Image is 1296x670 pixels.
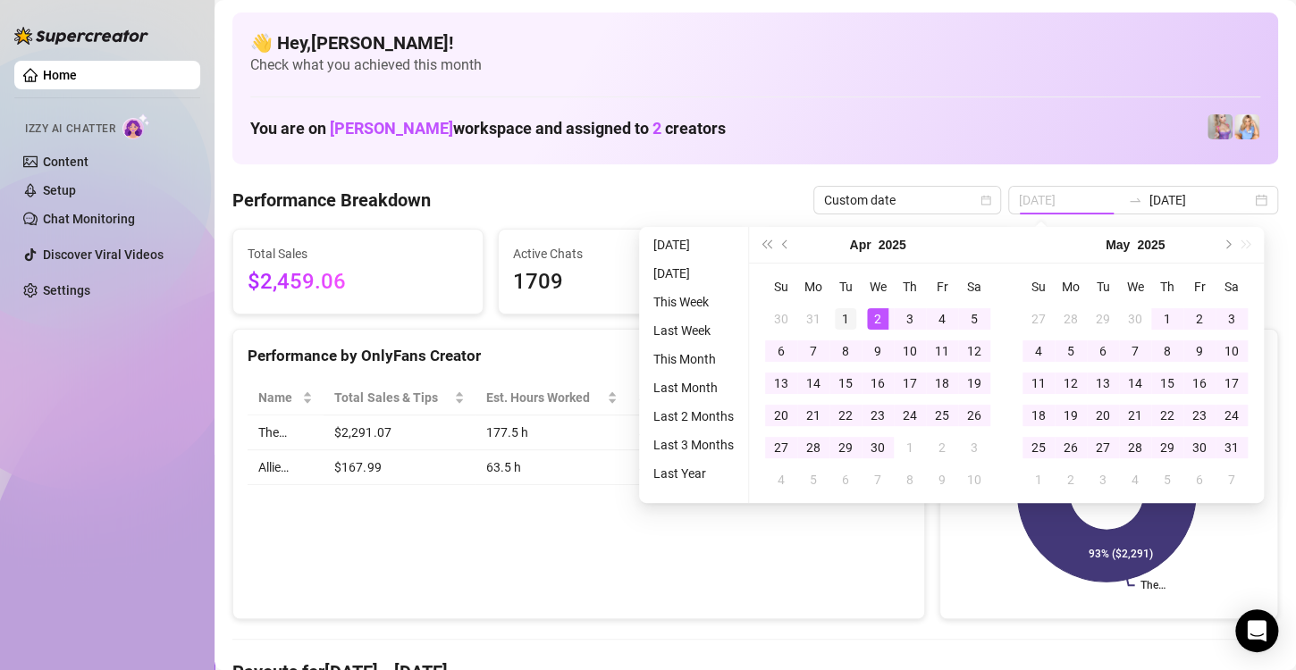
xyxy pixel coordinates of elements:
[1087,367,1119,399] td: 2025-05-13
[248,344,910,368] div: Performance by OnlyFans Creator
[250,55,1260,75] span: Check what you achieved this month
[1216,367,1248,399] td: 2025-05-17
[776,227,795,263] button: Previous month (PageUp)
[1183,431,1216,464] td: 2025-05-30
[1149,190,1251,210] input: End date
[765,431,797,464] td: 2025-04-27
[765,399,797,431] td: 2025-04-20
[1189,437,1210,458] div: 30
[1092,373,1114,394] div: 13
[646,434,741,456] li: Last 3 Months
[1221,340,1242,362] div: 10
[646,263,741,284] li: [DATE]
[513,244,734,264] span: Active Chats
[1151,335,1183,367] td: 2025-05-08
[1151,303,1183,335] td: 2025-05-01
[1216,271,1248,303] th: Sa
[1055,303,1087,335] td: 2025-04-28
[835,373,856,394] div: 15
[1183,335,1216,367] td: 2025-05-09
[964,308,985,330] div: 5
[803,308,824,330] div: 31
[1055,399,1087,431] td: 2025-05-19
[1128,193,1142,207] span: to
[829,271,862,303] th: Tu
[628,415,744,450] td: $12.91
[931,437,953,458] div: 2
[1092,405,1114,426] div: 20
[122,113,150,139] img: AI Chatter
[1119,431,1151,464] td: 2025-05-28
[475,415,628,450] td: 177.5 h
[1157,405,1178,426] div: 22
[765,464,797,496] td: 2025-05-04
[334,388,450,407] span: Total Sales & Tips
[486,388,603,407] div: Est. Hours Worked
[646,406,741,427] li: Last 2 Months
[1183,303,1216,335] td: 2025-05-02
[899,308,921,330] div: 3
[1221,373,1242,394] div: 17
[646,463,741,484] li: Last Year
[770,340,792,362] div: 6
[1234,114,1259,139] img: The
[958,431,990,464] td: 2025-05-03
[1022,431,1055,464] td: 2025-05-25
[43,247,164,262] a: Discover Viral Videos
[25,121,115,138] span: Izzy AI Chatter
[646,320,741,341] li: Last Week
[894,367,926,399] td: 2025-04-17
[862,464,894,496] td: 2025-05-07
[958,464,990,496] td: 2025-05-10
[1157,308,1178,330] div: 1
[926,367,958,399] td: 2025-04-18
[931,405,953,426] div: 25
[14,27,148,45] img: logo-BBDzfeDw.svg
[1124,405,1146,426] div: 21
[797,464,829,496] td: 2025-05-05
[958,303,990,335] td: 2025-04-05
[1028,405,1049,426] div: 18
[1216,431,1248,464] td: 2025-05-31
[1128,193,1142,207] span: swap-right
[926,431,958,464] td: 2025-05-02
[894,431,926,464] td: 2025-05-01
[1119,399,1151,431] td: 2025-05-21
[1140,579,1165,591] text: The…
[931,308,953,330] div: 4
[803,405,824,426] div: 21
[931,373,953,394] div: 18
[1119,367,1151,399] td: 2025-05-14
[513,265,734,299] span: 1709
[964,373,985,394] div: 19
[1124,340,1146,362] div: 7
[862,399,894,431] td: 2025-04-23
[652,119,661,138] span: 2
[770,373,792,394] div: 13
[1157,373,1178,394] div: 15
[899,340,921,362] div: 10
[862,367,894,399] td: 2025-04-16
[248,265,468,299] span: $2,459.06
[1119,303,1151,335] td: 2025-04-30
[803,469,824,490] div: 5
[931,340,953,362] div: 11
[1028,437,1049,458] div: 25
[258,388,299,407] span: Name
[1055,335,1087,367] td: 2025-05-05
[250,30,1260,55] h4: 👋 Hey, [PERSON_NAME] !
[1221,437,1242,458] div: 31
[248,450,324,485] td: Allie…
[958,271,990,303] th: Sa
[797,335,829,367] td: 2025-04-07
[1119,464,1151,496] td: 2025-06-04
[628,450,744,485] td: $2.65
[835,340,856,362] div: 8
[43,183,76,197] a: Setup
[1087,464,1119,496] td: 2025-06-03
[1151,464,1183,496] td: 2025-06-05
[926,464,958,496] td: 2025-05-09
[867,469,888,490] div: 7
[980,195,991,205] span: calendar
[330,119,453,138] span: [PERSON_NAME]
